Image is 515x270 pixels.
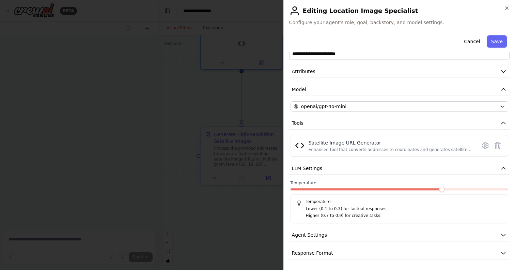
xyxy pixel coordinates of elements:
button: Attributes [289,65,510,78]
p: Higher (0.7 to 0.9) for creative tasks. [306,213,502,219]
button: Save [487,35,507,48]
div: Satellite Image URL Generator [309,139,472,146]
button: Configure tool [479,139,491,152]
p: Lower (0.1 to 0.3) for factual responses. [306,206,502,213]
span: Model [292,86,306,93]
button: Delete tool [491,139,504,152]
button: Model [289,83,510,96]
span: Temperature: [291,180,318,186]
button: openai/gpt-4o-mini [291,101,508,112]
button: Response Format [289,247,510,259]
button: Agent Settings [289,229,510,241]
span: Attributes [292,68,315,75]
span: LLM Settings [292,165,323,172]
button: Tools [289,117,510,130]
span: openai/gpt-4o-mini [301,103,347,110]
div: Enhanced tool that converts addresses to coordinates and generates satellite image URLs from mult... [309,147,472,152]
span: Tools [292,120,304,126]
button: LLM Settings [289,162,510,175]
button: Cancel [460,35,484,48]
h5: Temperature [296,199,502,204]
span: Agent Settings [292,232,327,238]
img: Satellite Image URL Generator [295,141,305,150]
span: Configure your agent's role, goal, backstory, and model settings. [289,19,510,26]
h2: Editing Location Image Specialist [289,5,510,16]
span: Response Format [292,250,333,256]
